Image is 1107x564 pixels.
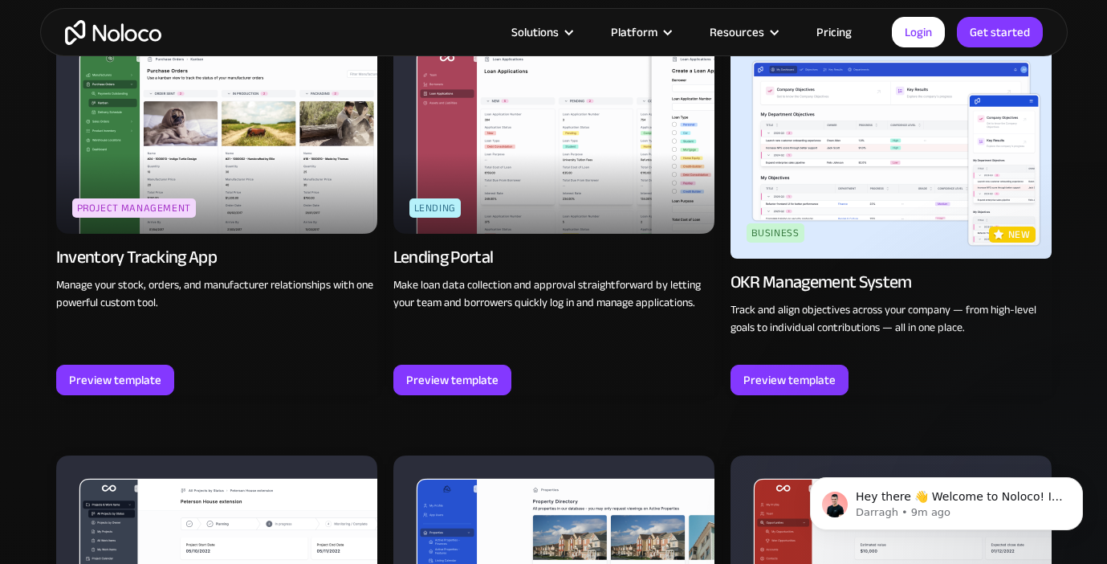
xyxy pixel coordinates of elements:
[409,198,461,218] div: Lending
[710,22,764,43] div: Resources
[393,25,714,395] a: LendingLending PortalMake loan data collection and approval straightforward by letting your team ...
[957,17,1043,47] a: Get started
[69,370,161,390] div: Preview template
[406,370,499,390] div: Preview template
[731,301,1052,337] p: Track and align objectives across your company — from high-level goals to individual contribution...
[56,25,377,395] a: Project ManagementInventory Tracking AppManage your stock, orders, and manufacturer relationships...
[393,246,494,268] div: Lending Portal
[56,246,217,268] div: Inventory Tracking App
[796,22,872,43] a: Pricing
[56,276,377,312] p: Manage your stock, orders, and manufacturer relationships with one powerful custom tool.
[690,22,796,43] div: Resources
[393,276,714,312] p: Make loan data collection and approval straightforward by letting your team and borrowers quickly...
[731,271,912,293] div: OKR Management System
[892,17,945,47] a: Login
[743,370,836,390] div: Preview template
[747,223,804,243] div: Business
[72,198,197,218] div: Project Management
[731,25,1052,395] a: BusinessnewOKR Management SystemTrack and align objectives across your company — from high-level ...
[511,22,559,43] div: Solutions
[65,20,161,45] a: home
[1008,227,1031,243] p: new
[611,22,657,43] div: Platform
[491,22,591,43] div: Solutions
[591,22,690,43] div: Platform
[786,443,1107,556] iframe: Intercom notifications message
